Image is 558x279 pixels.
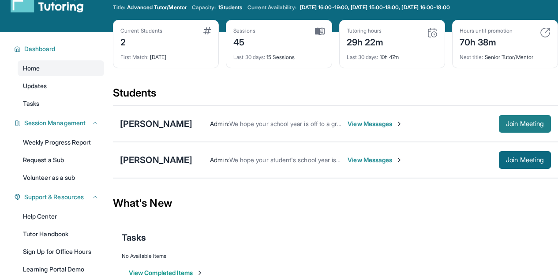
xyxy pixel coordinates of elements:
[113,86,558,105] div: Students
[18,261,104,277] a: Learning Portal Demo
[540,27,551,38] img: card
[203,27,211,34] img: card
[23,64,40,73] span: Home
[210,156,229,164] span: Admin :
[18,60,104,76] a: Home
[129,268,203,277] button: View Completed Items
[18,152,104,168] a: Request a Sub
[120,118,192,130] div: [PERSON_NAME]
[427,27,438,38] img: card
[18,134,104,150] a: Weekly Progress Report
[24,45,56,53] span: Dashboard
[247,4,296,11] span: Current Availability:
[347,34,384,48] div: 29h 22m
[460,34,513,48] div: 70h 38m
[396,120,403,127] img: Chevron-Right
[21,45,99,53] button: Dashboard
[233,54,265,60] span: Last 30 days :
[315,27,325,35] img: card
[18,226,104,242] a: Tutor Handbook
[120,48,211,61] div: [DATE]
[23,82,47,90] span: Updates
[113,184,558,223] div: What's New
[347,48,438,61] div: 10h 47m
[18,244,104,260] a: Sign Up for Office Hours
[122,231,146,244] span: Tasks
[218,4,243,11] span: 1 Students
[396,156,403,164] img: Chevron-Right
[18,170,104,186] a: Volunteer as a sub
[348,119,403,128] span: View Messages
[233,34,255,48] div: 45
[348,156,403,164] span: View Messages
[347,27,384,34] div: Tutoring hours
[18,96,104,112] a: Tasks
[21,119,99,127] button: Session Management
[298,4,452,11] a: [DATE] 16:00-19:00, [DATE] 15:00-18:00, [DATE] 16:00-18:00
[347,54,378,60] span: Last 30 days :
[21,193,99,201] button: Support & Resources
[127,4,186,11] span: Advanced Tutor/Mentor
[300,4,450,11] span: [DATE] 16:00-19:00, [DATE] 15:00-18:00, [DATE] 16:00-18:00
[120,54,149,60] span: First Match :
[460,48,551,61] div: Senior Tutor/Mentor
[233,48,324,61] div: 15 Sessions
[23,99,39,108] span: Tasks
[120,34,162,48] div: 2
[18,78,104,94] a: Updates
[18,208,104,224] a: Help Center
[506,121,544,126] span: Join Meeting
[460,54,483,60] span: Next title :
[233,27,255,34] div: Sessions
[460,27,513,34] div: Hours until promotion
[113,4,125,11] span: Title:
[120,27,162,34] div: Current Students
[210,120,229,127] span: Admin :
[506,157,544,163] span: Join Meeting
[499,115,551,133] button: Join Meeting
[192,4,216,11] span: Capacity:
[499,151,551,169] button: Join Meeting
[122,253,549,260] div: No Available Items
[24,119,86,127] span: Session Management
[120,154,192,166] div: [PERSON_NAME]
[24,193,84,201] span: Support & Resources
